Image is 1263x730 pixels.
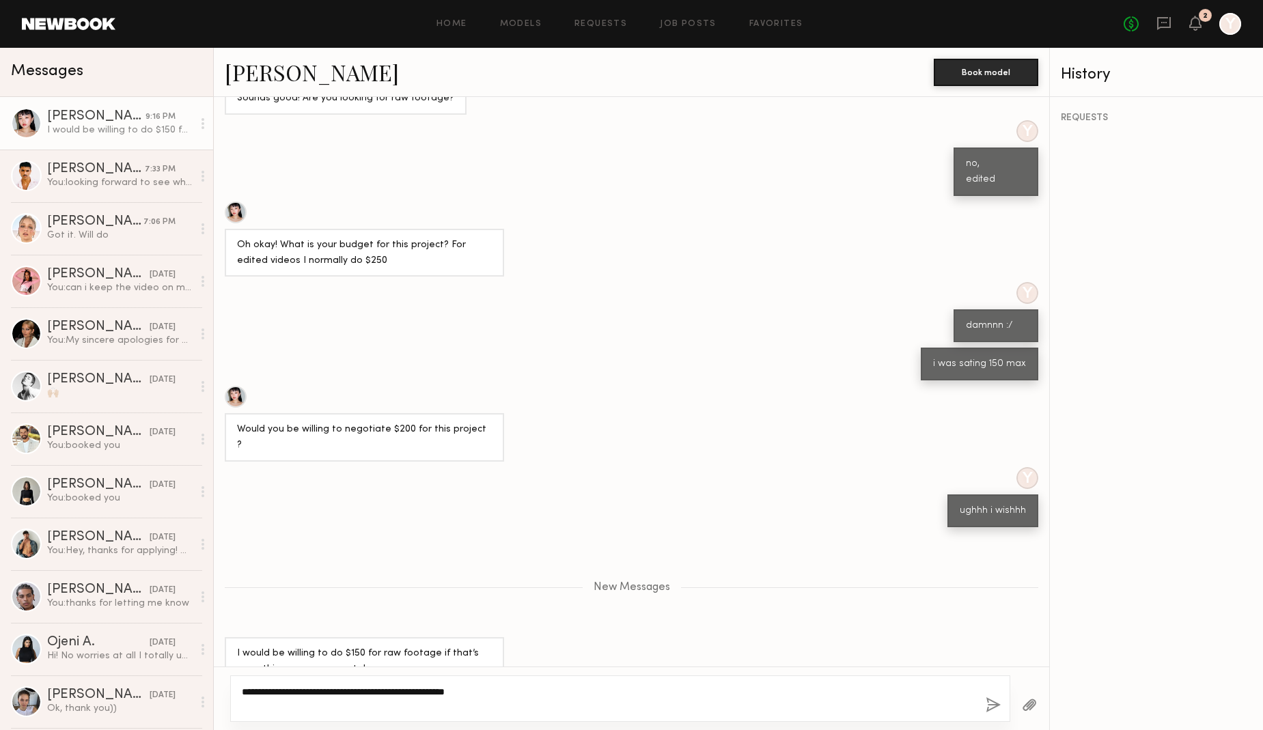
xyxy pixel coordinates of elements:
[47,544,193,557] div: You: Hey, thanks for applying! We think you’re going to be a great fit. Just want to make sure yo...
[150,689,176,702] div: [DATE]
[47,124,193,137] div: I would be willing to do $150 for raw footage if that’s something you are open to!
[1219,13,1241,35] a: Y
[966,156,1026,188] div: no, edited
[47,320,150,334] div: [PERSON_NAME]
[47,387,193,399] div: 🙌🏼
[47,688,150,702] div: [PERSON_NAME]
[11,64,83,79] span: Messages
[966,318,1026,334] div: damnnn :/
[150,374,176,387] div: [DATE]
[960,503,1026,519] div: ughhh i wishhh
[237,238,492,269] div: Oh okay! What is your budget for this project? For edited videos I normally do $250
[594,582,670,593] span: New Messages
[934,66,1038,77] a: Book model
[47,229,193,242] div: Got it. Will do
[1061,67,1252,83] div: History
[933,356,1026,372] div: i was sating 150 max
[143,216,176,229] div: 7:06 PM
[47,636,150,649] div: Ojeni A.
[47,531,150,544] div: [PERSON_NAME]
[47,334,193,347] div: You: My sincere apologies for my outrageously late response! Would you still like to work together?
[237,422,492,453] div: Would you be willing to negotiate $200 for this project ?
[225,57,399,87] a: [PERSON_NAME]
[574,20,627,29] a: Requests
[1061,113,1252,123] div: REQUESTS
[150,426,176,439] div: [DATE]
[47,597,193,610] div: You: thanks for letting me know
[150,636,176,649] div: [DATE]
[47,439,193,452] div: You: booked you
[436,20,467,29] a: Home
[145,111,176,124] div: 9:16 PM
[150,268,176,281] div: [DATE]
[47,110,145,124] div: [PERSON_NAME]
[145,163,176,176] div: 7:33 PM
[749,20,803,29] a: Favorites
[47,268,150,281] div: [PERSON_NAME]
[47,583,150,597] div: [PERSON_NAME]
[47,215,143,229] div: [PERSON_NAME]
[237,91,454,107] div: Sounds good! Are you looking for raw footage?
[47,702,193,715] div: Ok, thank you))
[500,20,542,29] a: Models
[934,59,1038,86] button: Book model
[47,492,193,505] div: You: booked you
[47,425,150,439] div: [PERSON_NAME]
[150,584,176,597] div: [DATE]
[237,646,492,677] div: I would be willing to do $150 for raw footage if that’s something you are open to!
[1203,12,1208,20] div: 2
[47,176,193,189] div: You: looking forward to see what you creates
[660,20,717,29] a: Job Posts
[150,321,176,334] div: [DATE]
[47,163,145,176] div: [PERSON_NAME]
[150,531,176,544] div: [DATE]
[47,373,150,387] div: [PERSON_NAME]
[150,479,176,492] div: [DATE]
[47,649,193,662] div: Hi! No worries at all I totally understand :) yes I’m still open to working together!
[47,281,193,294] div: You: can i keep the video on my iinstagram feed though ?
[47,478,150,492] div: [PERSON_NAME]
